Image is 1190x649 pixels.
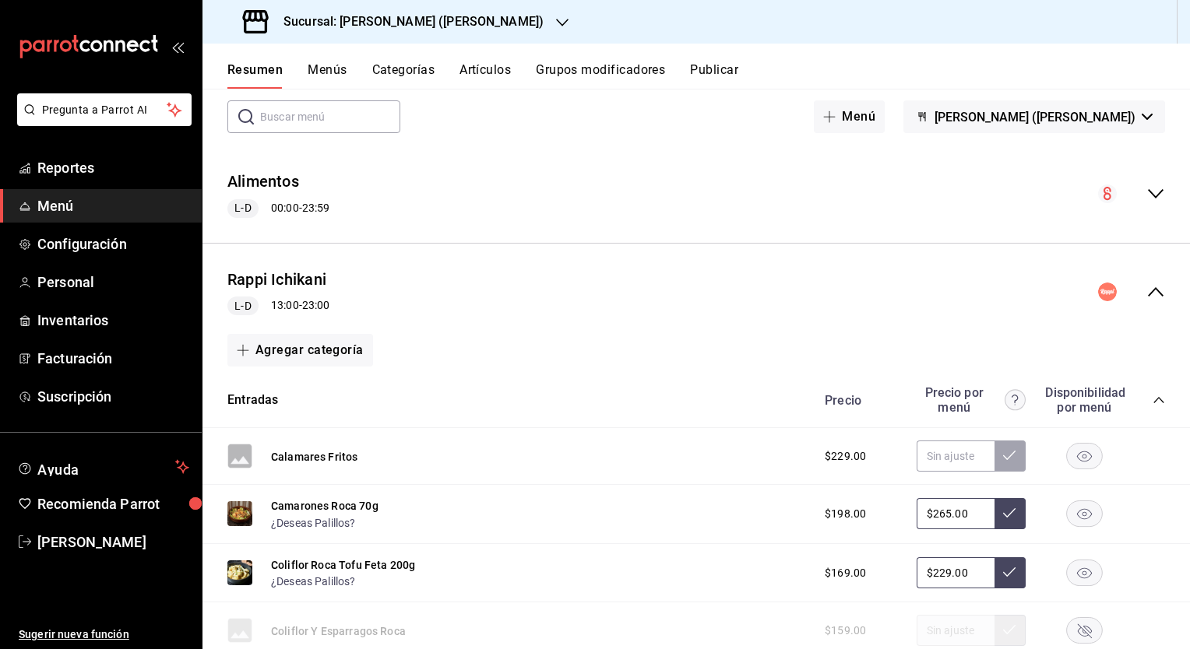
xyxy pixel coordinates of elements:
[37,272,189,293] span: Personal
[1045,385,1123,415] div: Disponibilidad por menú
[1153,394,1165,406] button: collapse-category-row
[37,233,189,254] span: Configuración
[690,62,738,89] button: Publicar
[171,40,184,53] button: open_drawer_menu
[42,102,167,118] span: Pregunta a Parrot AI
[37,386,189,407] span: Suscripción
[202,158,1190,230] div: collapse-menu-row
[227,62,283,89] button: Resumen
[11,113,192,129] a: Pregunta a Parrot AI
[903,100,1165,133] button: [PERSON_NAME] ([PERSON_NAME])
[459,62,511,89] button: Artículos
[536,62,665,89] button: Grupos modificadores
[227,334,373,367] button: Agregar categoría
[935,110,1135,125] span: [PERSON_NAME] ([PERSON_NAME])
[917,440,995,472] input: Sin ajuste
[271,498,378,514] button: Camarones Roca 70g
[227,391,278,409] button: Entradas
[227,296,329,315] div: 13:00 - 23:00
[17,93,192,126] button: Pregunta a Parrot AI
[271,12,544,31] h3: Sucursal: [PERSON_NAME] ([PERSON_NAME])
[227,199,329,218] div: 00:00 - 23:59
[37,348,189,369] span: Facturación
[227,560,252,585] img: Preview
[227,170,299,193] button: Alimentos
[917,385,1026,415] div: Precio por menú
[260,101,400,132] input: Buscar menú
[271,515,356,531] button: ¿Deseas Palillos?
[271,574,356,589] button: ¿Deseas Palillos?
[37,531,189,553] span: [PERSON_NAME]
[825,506,866,522] span: $198.00
[228,298,257,314] span: L-D
[37,195,189,216] span: Menú
[825,565,866,581] span: $169.00
[227,501,252,526] img: Preview
[37,310,189,331] span: Inventarios
[372,62,435,89] button: Categorías
[271,557,415,573] button: Coliflor Roca Tofu Feta 200g
[814,100,885,133] button: Menú
[227,62,1190,89] div: navigation tabs
[37,458,169,476] span: Ayuda
[37,493,189,514] span: Recomienda Parrot
[809,393,909,408] div: Precio
[37,157,189,178] span: Reportes
[917,498,995,529] input: Sin ajuste
[825,448,866,465] span: $229.00
[271,449,357,465] button: Calamares Fritos
[308,62,347,89] button: Menús
[19,626,189,643] span: Sugerir nueva función
[202,256,1190,328] div: collapse-menu-row
[917,557,995,588] input: Sin ajuste
[227,268,326,291] button: Rappi Ichikani
[228,200,257,216] span: L-D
